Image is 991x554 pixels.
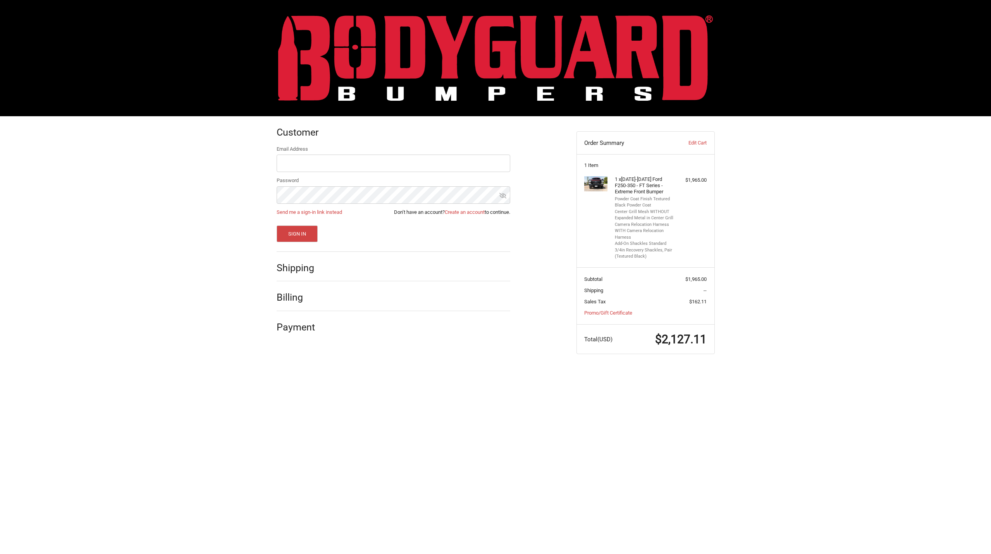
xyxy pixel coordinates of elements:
h2: Customer [277,126,322,138]
a: Send me a sign-in link instead [277,209,342,215]
button: Sign In [277,225,318,242]
h3: 1 Item [584,162,707,169]
span: -- [704,287,707,293]
a: Promo/Gift Certificate [584,310,632,316]
span: Shipping [584,287,603,293]
li: Powder Coat Finish Textured Black Powder Coat [615,196,674,209]
a: Edit Cart [668,139,707,147]
h4: 1 x [DATE]-[DATE] Ford F250-350 - FT Series - Extreme Front Bumper [615,176,674,195]
span: $1,965.00 [685,276,707,282]
span: Don’t have an account? to continue. [394,208,510,216]
label: Password [277,177,510,184]
span: $2,127.11 [655,332,707,346]
h2: Shipping [277,262,322,274]
span: Total (USD) [584,336,612,343]
a: Create an account [445,209,485,215]
div: $1,965.00 [676,176,707,184]
h2: Payment [277,321,322,333]
img: BODYGUARD BUMPERS [278,15,713,101]
h2: Billing [277,291,322,303]
h3: Order Summary [584,139,668,147]
li: Center Grill Mesh WITHOUT Expanded Metal in Center Grill [615,209,674,222]
li: Camera Relocation Harness WITH Camera Relocation Harness [615,222,674,241]
span: Sales Tax [584,299,606,305]
span: $162.11 [689,299,707,305]
label: Email Address [277,145,510,153]
li: Add-On Shackles Standard 3/4in Recovery Shackles, Pair (Textured Black) [615,241,674,260]
span: Subtotal [584,276,602,282]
